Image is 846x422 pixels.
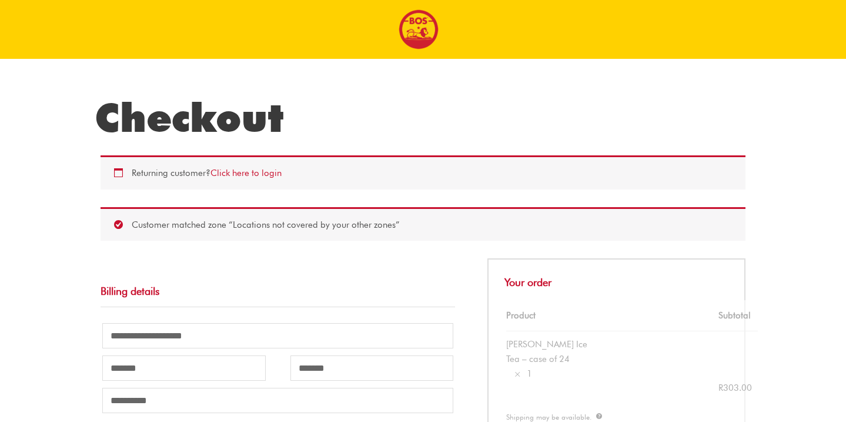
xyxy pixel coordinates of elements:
div: Customer matched zone “Locations not covered by your other zones” [101,207,745,241]
a: Click here to login [210,168,282,178]
div: Returning customer? [101,155,745,190]
img: BOS logo finals-200px [399,9,439,49]
h1: Checkout [95,94,751,141]
h3: Billing details [101,273,455,307]
h3: Your order [487,258,745,300]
